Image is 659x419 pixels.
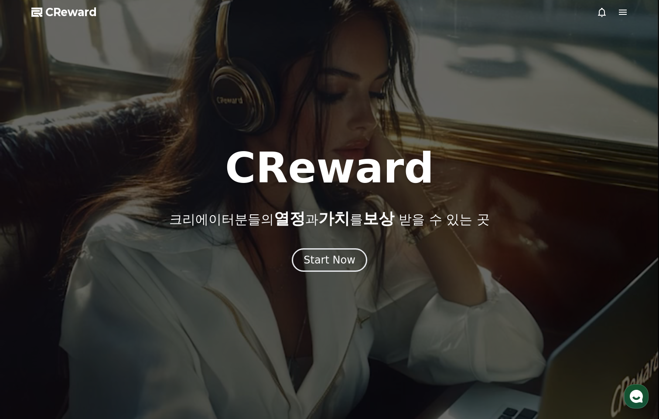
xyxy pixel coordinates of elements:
[292,248,367,272] button: Start Now
[169,210,489,227] p: 크리에이터분들의 과 를 받을 수 있는 곳
[45,5,97,19] span: CReward
[318,209,350,227] span: 가치
[274,209,305,227] span: 열정
[363,209,394,227] span: 보상
[31,5,97,19] a: CReward
[304,253,355,267] div: Start Now
[292,257,367,265] a: Start Now
[225,147,434,189] h1: CReward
